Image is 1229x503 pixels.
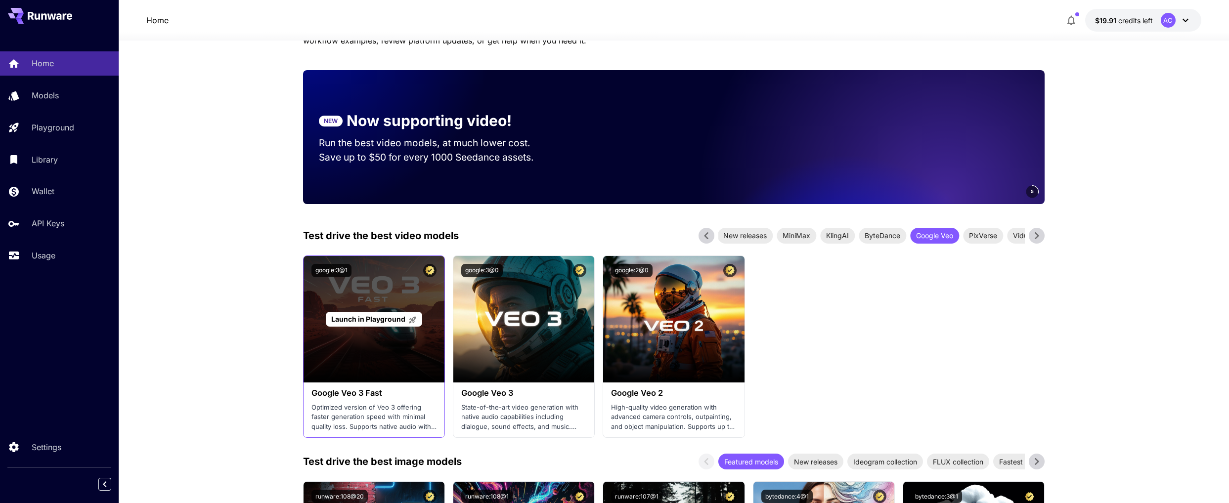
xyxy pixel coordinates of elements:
[1095,16,1118,25] span: $19.91
[859,230,906,241] span: ByteDance
[319,150,549,165] p: Save up to $50 for every 1000 Seedance assets.
[303,454,462,469] p: Test drive the best image models
[788,454,843,469] div: New releases
[461,403,586,432] p: State-of-the-art video generation with native audio capabilities including dialogue, sound effect...
[461,264,503,277] button: google:3@0
[910,228,959,244] div: Google Veo
[423,264,437,277] button: Certified Model – Vetted for best performance and includes a commercial license.
[573,264,586,277] button: Certified Model – Vetted for best performance and includes a commercial license.
[319,136,549,150] p: Run the best video models, at much lower cost.
[717,230,773,241] span: New releases
[32,122,74,133] p: Playground
[820,230,855,241] span: KlingAI
[927,457,989,467] span: FLUX collection
[461,388,586,398] h3: Google Veo 3
[820,228,855,244] div: KlingAI
[873,490,886,503] button: Certified Model – Vetted for best performance and includes a commercial license.
[326,312,422,327] a: Launch in Playground
[611,490,662,503] button: runware:107@1
[611,388,736,398] h3: Google Veo 2
[324,117,338,126] p: NEW
[611,264,653,277] button: google:2@0
[106,475,119,493] div: Collapse sidebar
[963,230,1003,241] span: PixVerse
[1095,15,1153,26] div: $19.9083
[32,441,61,453] p: Settings
[32,250,55,261] p: Usage
[311,264,351,277] button: google:3@1
[847,454,923,469] div: Ideogram collection
[603,256,744,382] img: alt
[573,490,586,503] button: Certified Model – Vetted for best performance and includes a commercial license.
[303,228,459,243] p: Test drive the best video models
[453,256,594,382] img: alt
[461,490,513,503] button: runware:108@1
[1023,490,1036,503] button: Certified Model – Vetted for best performance and includes a commercial license.
[859,228,906,244] div: ByteDance
[723,264,737,277] button: Certified Model – Vetted for best performance and includes a commercial license.
[32,217,64,229] p: API Keys
[963,228,1003,244] div: PixVerse
[1007,228,1034,244] div: Vidu
[1007,230,1034,241] span: Vidu
[32,154,58,166] p: Library
[993,454,1054,469] div: Fastest models
[611,403,736,432] p: High-quality video generation with advanced camera controls, outpainting, and object manipulation...
[32,57,54,69] p: Home
[311,490,368,503] button: runware:108@20
[98,478,111,491] button: Collapse sidebar
[146,14,169,26] nav: breadcrumb
[423,490,437,503] button: Certified Model – Vetted for best performance and includes a commercial license.
[311,403,437,432] p: Optimized version of Veo 3 offering faster generation speed with minimal quality loss. Supports n...
[761,490,813,503] button: bytedance:4@1
[723,490,737,503] button: Certified Model – Vetted for best performance and includes a commercial license.
[146,14,169,26] a: Home
[32,89,59,101] p: Models
[777,228,816,244] div: MiniMax
[777,230,816,241] span: MiniMax
[911,490,962,503] button: bytedance:3@1
[1085,9,1201,32] button: $19.9083AC
[717,228,773,244] div: New releases
[847,457,923,467] span: Ideogram collection
[910,230,959,241] span: Google Veo
[1118,16,1153,25] span: credits left
[331,315,405,323] span: Launch in Playground
[718,454,784,469] div: Featured models
[718,457,784,467] span: Featured models
[788,457,843,467] span: New releases
[1031,188,1034,195] span: 5
[1161,13,1176,28] div: AC
[927,454,989,469] div: FLUX collection
[993,457,1054,467] span: Fastest models
[32,185,54,197] p: Wallet
[311,388,437,398] h3: Google Veo 3 Fast
[347,110,512,132] p: Now supporting video!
